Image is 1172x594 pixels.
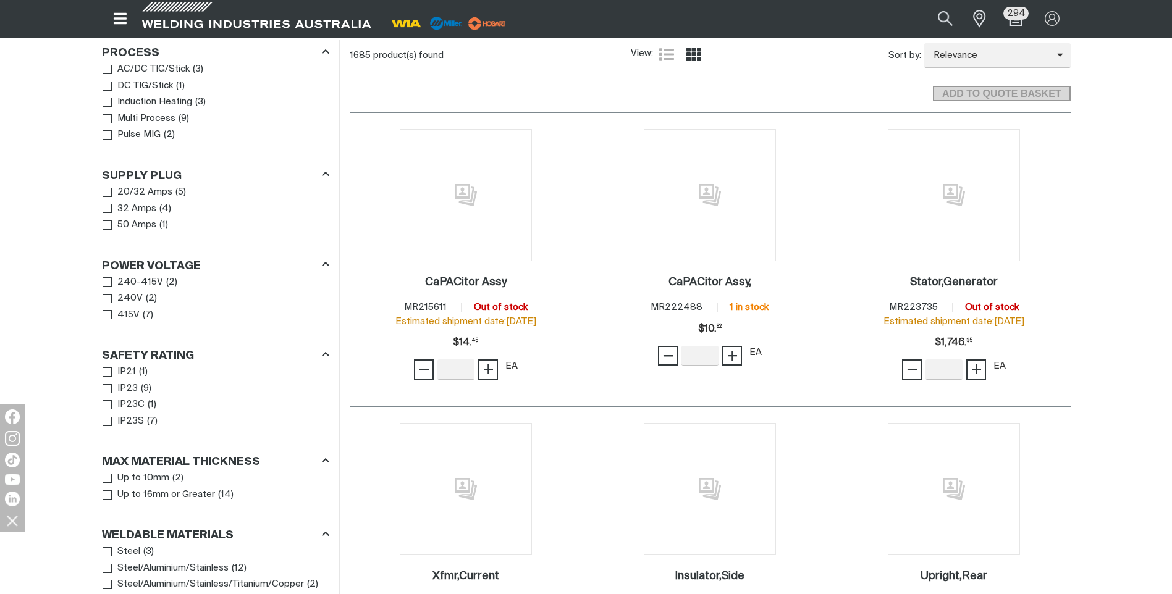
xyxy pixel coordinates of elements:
span: $14. [453,330,478,355]
a: 20/32 Amps [103,184,173,201]
span: − [662,345,674,366]
span: Up to 16mm or Greater [117,488,215,502]
h3: Supply Plug [102,169,182,183]
ul: Supply Plug [103,184,329,233]
span: Induction Heating [117,95,192,109]
span: ( 12 ) [232,561,247,575]
span: − [906,359,918,380]
span: 415V [117,308,140,322]
div: EA [993,359,1006,374]
h2: Upright,Rear [921,571,987,582]
a: Multi Process [103,111,176,127]
a: Up to 10mm [103,470,170,487]
sup: 45 [472,338,478,343]
a: Stator,Generator [910,275,998,290]
h3: Safety Rating [102,349,194,363]
button: Search products [924,5,966,33]
a: miller [465,19,510,28]
span: 50 Amps [117,218,156,232]
img: Facebook [5,409,20,424]
span: 32 Amps [117,202,156,216]
span: $1,746. [935,330,972,355]
img: miller [465,14,510,33]
span: IP23S [117,414,144,429]
a: List view [659,47,674,62]
a: Steel/Aluminium/Stainless [103,560,229,577]
span: IP23 [117,382,138,396]
div: 1685 [350,49,631,62]
span: − [418,359,430,380]
span: IP21 [117,365,136,379]
span: ( 2 ) [166,275,177,290]
span: MR223735 [889,303,938,312]
span: ( 1 ) [159,218,168,232]
span: Sort by: [888,49,921,63]
img: No image for this product [400,129,532,261]
span: ( 1 ) [139,365,148,379]
img: No image for this product [644,129,776,261]
span: ( 3 ) [195,95,206,109]
span: $10. [698,317,722,341]
span: ( 14 ) [218,488,234,502]
span: ( 3 ) [193,62,203,77]
span: ( 2 ) [307,577,318,592]
span: Steel/Aluminium/Stainless/Titanium/Copper [117,577,304,592]
a: Insulator,Side [675,569,744,584]
sup: 35 [967,338,972,343]
span: ( 7 ) [143,308,153,322]
ul: Max Material Thickness [103,470,329,503]
h3: Weldable Materials [102,529,234,543]
span: Steel [117,545,140,559]
span: 20/32 Amps [117,185,172,199]
div: EA [505,359,518,374]
img: No image for this product [888,423,1020,555]
span: + [971,359,982,380]
span: ADD TO QUOTE BASKET [934,86,1069,102]
span: + [727,345,738,366]
span: ( 9 ) [179,112,189,126]
div: Max Material Thickness [102,453,329,470]
div: EA [749,346,762,360]
h2: CaPACitor Assy [425,277,507,288]
span: IP23C [117,398,145,412]
div: Price [935,330,972,355]
section: Add to cart control [350,72,1071,106]
span: Relevance [924,49,1057,63]
div: Supply Plug [102,167,329,183]
span: Estimated shipment date: [DATE] [883,317,1024,326]
a: IP21 [103,364,137,380]
span: ( 5 ) [175,185,186,199]
div: Safety Rating [102,347,329,364]
span: AC/DC TIG/Stick [117,62,190,77]
img: YouTube [5,474,20,485]
h3: Max Material Thickness [102,455,260,469]
span: 240V [117,291,143,306]
div: Weldable Materials [102,527,329,543]
section: Product list controls [350,40,1071,71]
span: Pulse MIG [117,128,161,142]
span: Steel/Aluminium/Stainless [117,561,229,575]
a: IP23 [103,380,138,397]
span: + [483,359,494,380]
span: 240-415V [117,275,163,290]
a: Pulse MIG [103,127,161,143]
div: Price [698,317,722,341]
span: ( 1 ) [148,398,156,412]
h3: Process [102,46,159,61]
ul: Process [103,61,329,143]
h2: CaPACitor Assy, [668,277,751,288]
a: IP23C [103,396,145,413]
a: DC TIG/Stick [103,78,174,94]
span: MR215611 [404,303,447,312]
span: ( 2 ) [146,291,157,306]
sup: 82 [717,324,722,329]
div: Price [453,330,478,355]
span: ( 9 ) [141,382,151,396]
span: DC TIG/Stick [117,79,173,93]
img: No image for this product [400,423,532,555]
a: 240V [103,290,143,307]
img: Instagram [5,431,20,446]
a: CaPACitor Assy [425,275,507,290]
a: Steel [103,543,141,560]
span: Estimated shipment date: [DATE] [395,317,536,326]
